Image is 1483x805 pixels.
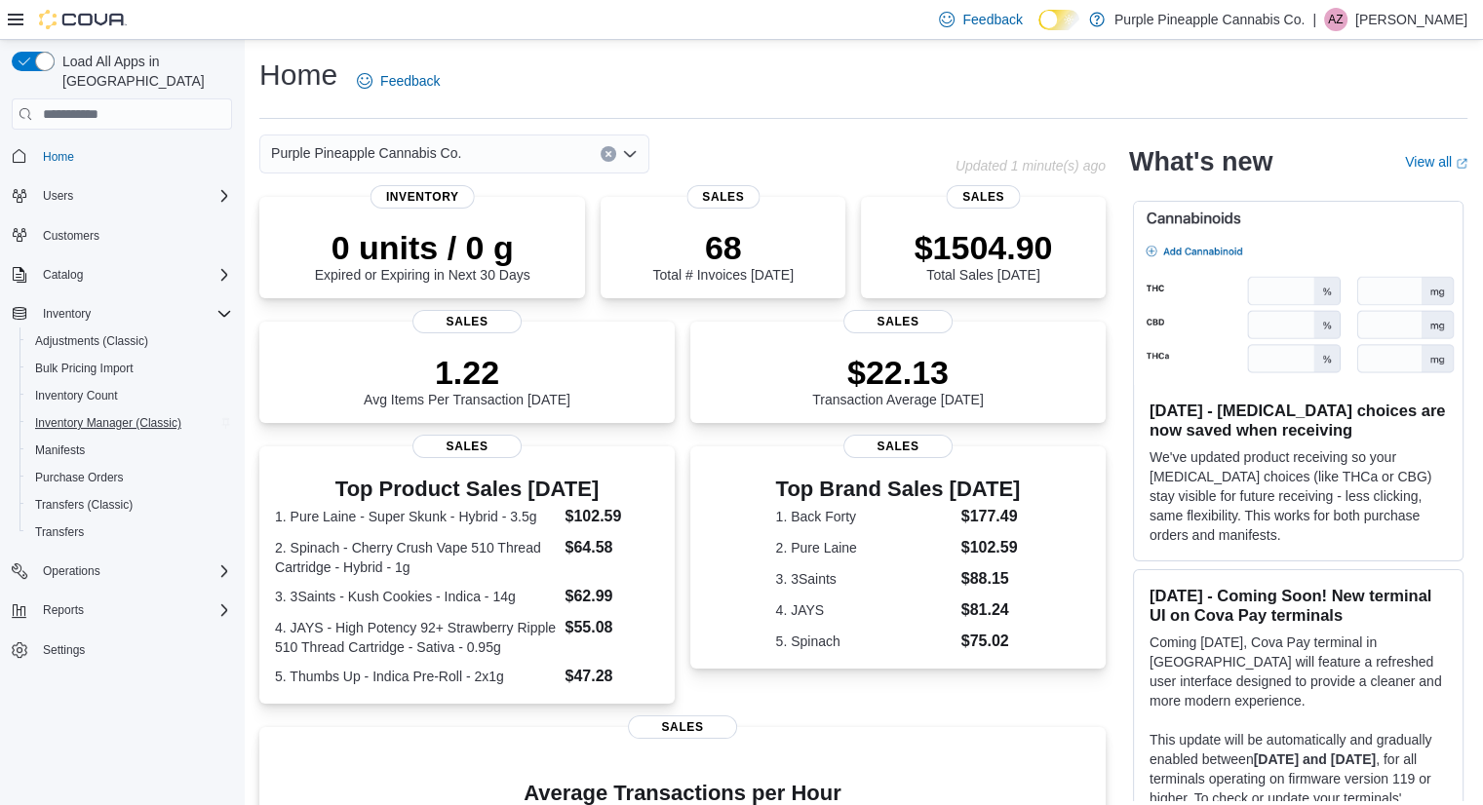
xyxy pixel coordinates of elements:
button: Transfers (Classic) [20,491,240,518]
div: Avg Items Per Transaction [DATE] [364,353,570,407]
button: Operations [35,559,108,583]
span: Purple Pineapple Cannabis Co. [271,141,461,165]
span: Customers [43,228,99,244]
dd: $102.59 [961,536,1021,559]
input: Dark Mode [1038,10,1079,30]
span: Transfers [35,524,84,540]
button: Customers [4,221,240,249]
a: Home [35,145,82,169]
dd: $47.28 [565,665,658,688]
p: 0 units / 0 g [315,228,530,267]
button: Users [4,182,240,210]
span: Operations [43,563,100,579]
span: Transfers [27,520,232,544]
span: Inventory Count [27,384,232,407]
div: Anthony Zerafa [1324,8,1347,31]
button: Users [35,184,81,208]
dt: 1. Back Forty [776,507,954,526]
span: Users [35,184,232,208]
span: Purchase Orders [35,470,124,485]
p: [PERSON_NAME] [1355,8,1467,31]
button: Settings [4,635,240,664]
span: Inventory [35,302,232,326]
a: Purchase Orders [27,466,132,489]
div: Expired or Expiring in Next 30 Days [315,228,530,283]
button: Purchase Orders [20,464,240,491]
a: View allExternal link [1405,154,1467,170]
span: Transfers (Classic) [27,493,232,517]
dt: 2. Spinach - Cherry Crush Vape 510 Thread Cartridge - Hybrid - 1g [275,538,557,577]
dt: 5. Spinach [776,632,954,651]
a: Manifests [27,439,93,462]
div: Total # Invoices [DATE] [652,228,793,283]
span: Sales [412,435,522,458]
span: Reports [35,598,232,622]
img: Cova [39,10,127,29]
dd: $55.08 [565,616,658,639]
span: Dark Mode [1038,30,1039,31]
svg: External link [1456,158,1467,170]
dt: 4. JAYS [776,600,954,620]
button: Manifests [20,437,240,464]
span: Inventory [371,185,475,209]
span: Sales [686,185,760,209]
button: Inventory [35,302,98,326]
h3: [DATE] - [MEDICAL_DATA] choices are now saved when receiving [1150,401,1447,440]
span: Inventory [43,306,91,322]
span: Sales [412,310,522,333]
p: 1.22 [364,353,570,392]
a: Transfers (Classic) [27,493,140,517]
dt: 1. Pure Laine - Super Skunk - Hybrid - 3.5g [275,507,557,526]
span: Users [43,188,73,204]
button: Home [4,141,240,170]
h3: [DATE] - Coming Soon! New terminal UI on Cova Pay terminals [1150,586,1447,625]
a: Adjustments (Classic) [27,329,156,353]
button: Transfers [20,518,240,546]
h3: Top Brand Sales [DATE] [776,478,1021,501]
span: Sales [947,185,1020,209]
dd: $64.58 [565,536,658,559]
span: Manifests [27,439,232,462]
button: Inventory Manager (Classic) [20,409,240,437]
dd: $177.49 [961,505,1021,528]
span: Feedback [962,10,1022,29]
h2: What's new [1129,146,1272,177]
a: Inventory Manager (Classic) [27,411,189,435]
dd: $75.02 [961,630,1021,653]
span: Reports [43,602,84,618]
p: $22.13 [812,353,984,392]
p: 68 [652,228,793,267]
p: Updated 1 minute(s) ago [956,158,1106,173]
a: Settings [35,638,93,662]
span: Home [43,149,74,165]
button: Catalog [4,261,240,288]
span: Load All Apps in [GEOGRAPHIC_DATA] [55,52,232,91]
span: Sales [628,715,737,739]
button: Catalog [35,263,91,287]
span: Adjustments (Classic) [27,329,232,353]
dt: 3. 3Saints [776,569,954,589]
dd: $62.99 [565,585,658,608]
dt: 3. 3Saints - Kush Cookies - Indica - 14g [275,587,557,606]
h1: Home [259,56,337,95]
a: Customers [35,224,107,248]
span: Bulk Pricing Import [27,357,232,380]
button: Open list of options [622,146,638,162]
span: Settings [43,642,85,658]
div: Transaction Average [DATE] [812,353,984,407]
p: Coming [DATE], Cova Pay terminal in [GEOGRAPHIC_DATA] will feature a refreshed user interface des... [1150,632,1447,710]
span: Inventory Manager (Classic) [27,411,232,435]
span: Home [35,143,232,168]
button: Bulk Pricing Import [20,355,240,382]
span: Adjustments (Classic) [35,333,148,349]
a: Transfers [27,520,92,544]
span: Operations [35,559,232,583]
nav: Complex example [12,134,232,714]
span: Inventory Count [35,388,118,403]
span: Feedback [380,71,440,91]
span: Inventory Manager (Classic) [35,415,181,431]
span: Catalog [35,263,232,287]
p: | [1312,8,1316,31]
span: Sales [843,435,953,458]
div: Total Sales [DATE] [915,228,1053,283]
